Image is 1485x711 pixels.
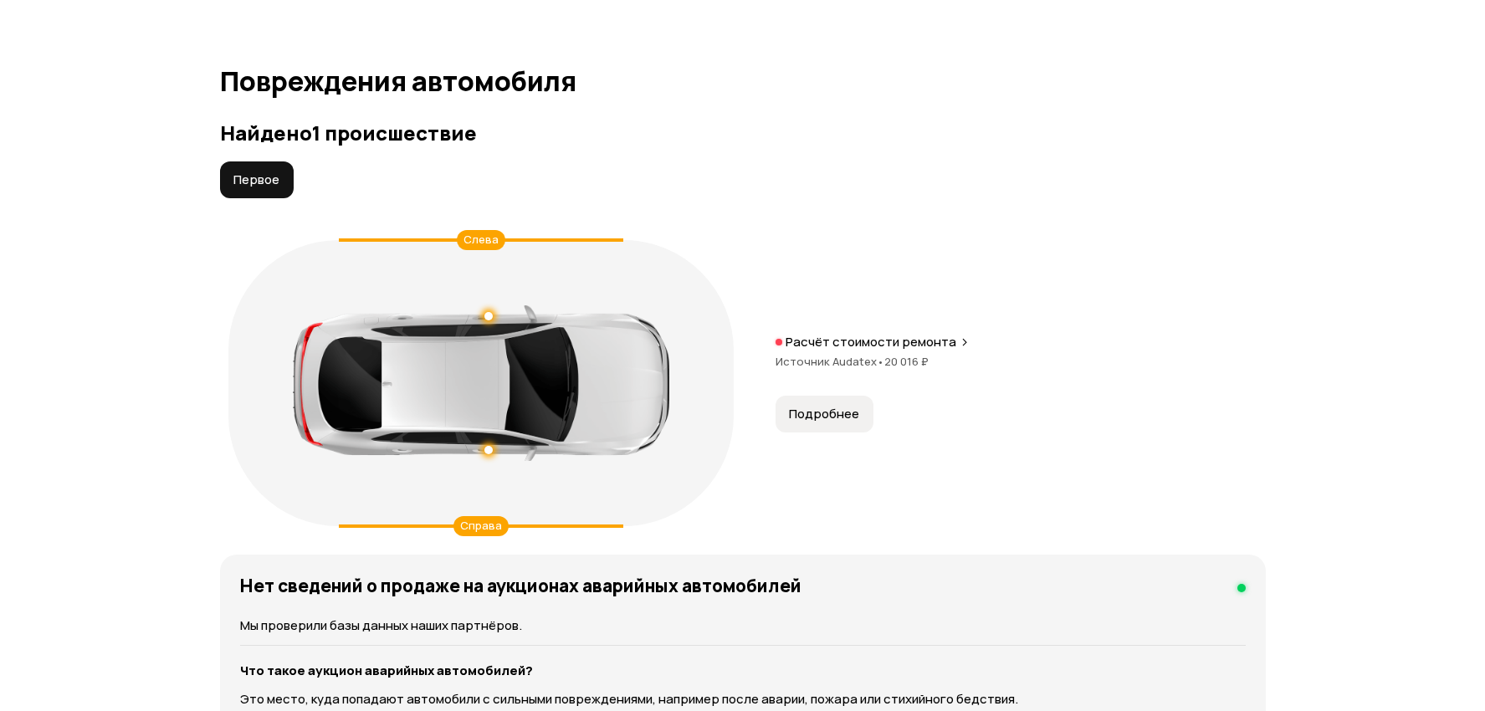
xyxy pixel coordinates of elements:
[220,121,1266,145] h3: Найдено 1 происшествие
[240,662,533,679] strong: Что такое аукцион аварийных автомобилей?
[240,575,801,596] h4: Нет сведений о продаже на аукционах аварийных автомобилей
[240,616,1246,635] p: Мы проверили базы данных наших партнёров.
[776,354,884,369] span: Источник Audatex
[877,354,884,369] span: •
[457,230,505,250] div: Слева
[884,354,929,369] span: 20 016 ₽
[786,334,956,350] p: Расчёт стоимости ремонта
[776,396,873,432] button: Подробнее
[220,66,1266,96] h1: Повреждения автомобиля
[789,406,859,422] span: Подробнее
[453,516,509,536] div: Справа
[220,161,294,198] button: Первое
[240,690,1246,708] p: Это место, куда попадают автомобили с сильными повреждениями, например после аварии, пожара или с...
[233,171,279,188] span: Первое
